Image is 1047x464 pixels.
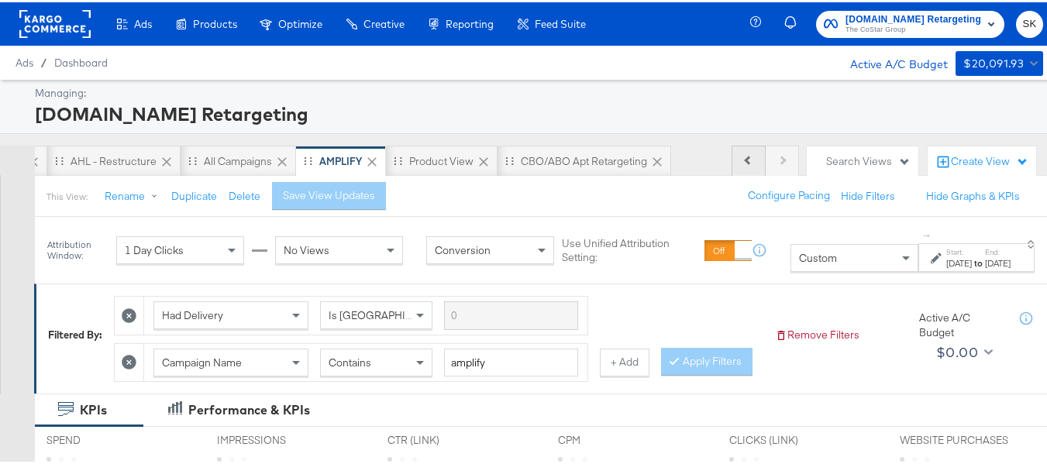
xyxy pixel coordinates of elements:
button: [DOMAIN_NAME] RetargetingThe CoStar Group [816,9,1004,36]
button: $20,091.93 [956,49,1043,74]
span: The CoStar Group [846,22,981,34]
div: Drag to reorder tab [505,154,514,163]
strong: to [972,255,985,266]
span: Ads [15,54,33,67]
div: AMPLIFY [319,152,362,167]
button: Remove Filters [775,325,859,340]
span: Ads [134,15,152,28]
button: SK [1016,9,1043,36]
span: CLICKS (LINK) [729,431,846,445]
div: [DOMAIN_NAME] Retargeting [35,98,1039,125]
div: Active A/C Budget [834,49,948,72]
div: Product View [409,152,474,167]
span: Reporting [446,15,494,28]
span: Products [193,15,237,28]
a: Dashboard [54,54,108,67]
div: Drag to reorder tab [55,154,64,163]
button: $0.00 [930,338,996,363]
button: Duplicate [171,187,217,201]
span: Creative [363,15,405,28]
span: [DOMAIN_NAME] Retargeting [846,9,981,26]
div: Filtered By: [48,325,102,340]
button: Hide Filters [841,187,895,201]
span: Campaign Name [162,353,242,367]
span: / [33,54,54,67]
div: $20,091.93 [963,52,1024,71]
div: Search Views [826,152,911,167]
div: Create View [951,152,1028,167]
label: End: [985,245,1011,255]
div: Drag to reorder tab [188,154,197,163]
input: Enter a search term [444,346,578,375]
span: CTR (LINK) [387,431,504,445]
span: ↑ [920,231,935,236]
button: + Add [600,346,649,374]
span: CPM [558,431,674,445]
span: Is [GEOGRAPHIC_DATA] [329,306,447,320]
button: Rename [94,180,174,208]
span: Custom [799,249,837,263]
div: AHL - Restructure [71,152,157,167]
div: Performance & KPIs [188,399,310,417]
span: Feed Suite [535,15,586,28]
div: $0.00 [936,339,978,362]
div: Drag to reorder tab [304,154,312,163]
span: SPEND [46,431,163,445]
div: This View: [46,188,88,201]
div: CBO/ABO Apt Retargeting [521,152,647,167]
span: SK [1022,13,1037,31]
label: Use Unified Attribution Setting: [562,234,698,263]
span: Contains [329,353,371,367]
span: No Views [284,241,329,255]
div: All Campaigns [204,152,272,167]
span: Conversion [435,241,491,255]
div: Drag to reorder tab [394,154,402,163]
div: KPIs [80,399,107,417]
input: Enter a search term [444,299,578,328]
button: Hide Graphs & KPIs [926,187,1020,201]
div: [DATE] [985,255,1011,267]
span: WEBSITE PURCHASES [900,431,1016,445]
span: 1 Day Clicks [125,241,184,255]
label: Start: [946,245,972,255]
div: Active A/C Budget [919,308,1004,337]
button: Configure Pacing [737,180,841,208]
span: Had Delivery [162,306,223,320]
span: Optimize [278,15,322,28]
div: [DATE] [946,255,972,267]
div: Attribution Window: [46,237,108,259]
div: Managing: [35,84,1039,98]
span: IMPRESSIONS [217,431,333,445]
button: Delete [229,187,260,201]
